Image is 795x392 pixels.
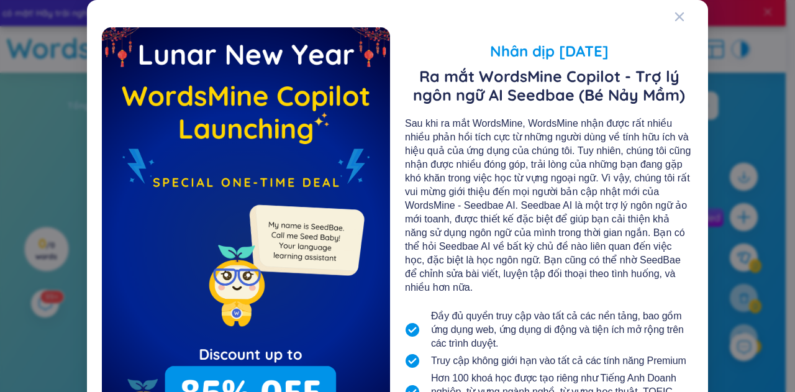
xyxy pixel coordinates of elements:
[405,40,693,62] span: Nhân dịp [DATE]
[405,67,693,104] span: Ra mắt WordsMine Copilot - Trợ lý ngôn ngữ AI Seedbae (Bé Nảy Mầm)
[431,309,693,350] span: Đầy đủ quyền truy cập vào tất cả các nền tảng, bao gồm ứng dụng web, ứng dụng di động và tiện ích...
[243,180,367,303] img: minionSeedbaeMessage.35ffe99e.png
[431,354,686,368] span: Truy cập không giới hạn vào tất cả các tính năng Premium
[405,117,693,294] div: Sau khi ra mắt WordsMine, WordsMine nhận được rất nhiều nhiều phản hồi tích cực từ những người dù...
